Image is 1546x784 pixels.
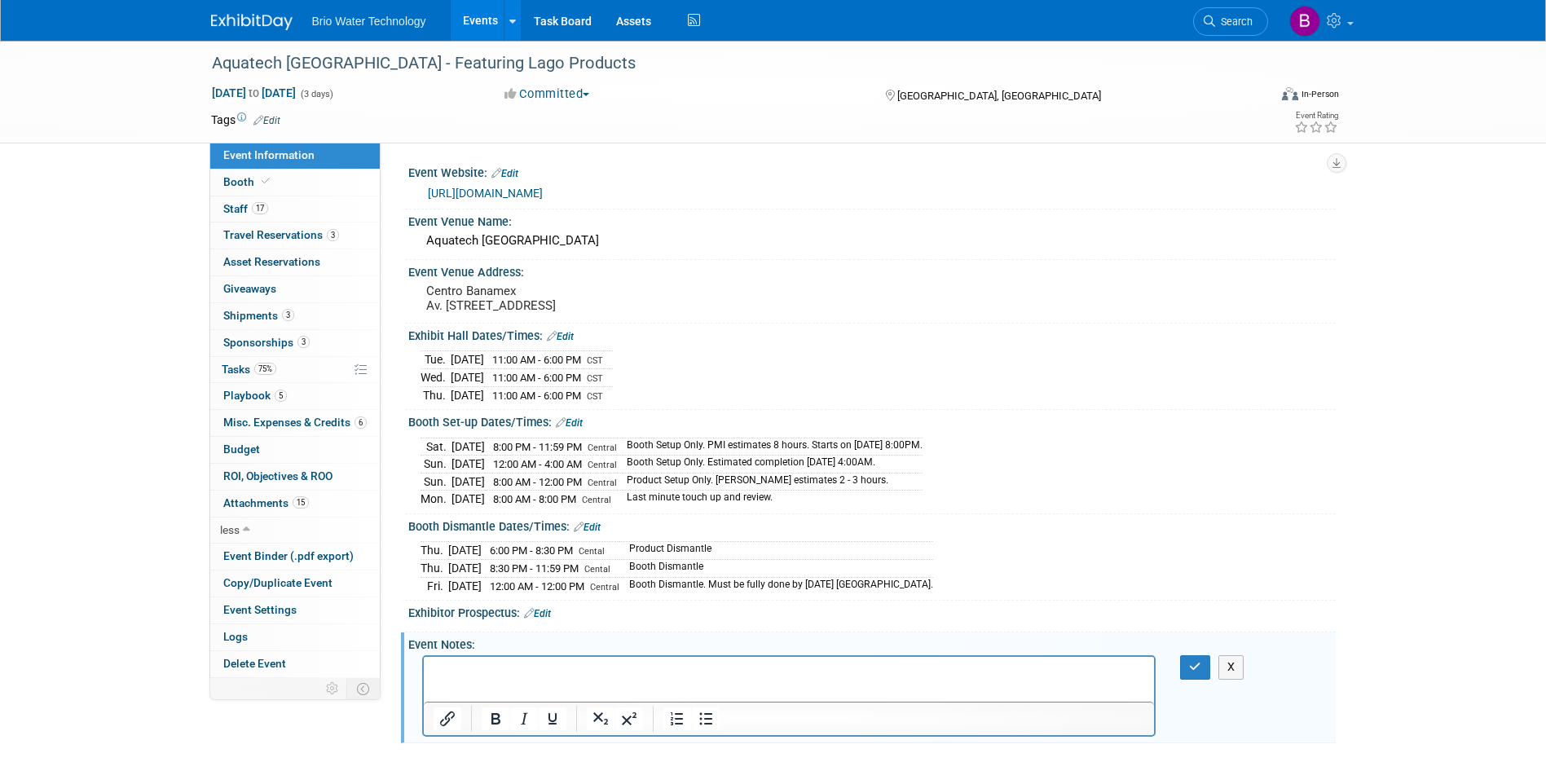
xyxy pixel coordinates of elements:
[223,657,286,670] span: Delete Event
[617,456,923,473] td: Booth Setup Only. Estimated completion [DATE] 4:00AM.
[448,560,482,578] td: [DATE]
[1301,88,1339,100] div: In-Person
[223,282,276,295] span: Giveaways
[490,544,573,557] span: 6:00 PM - 8:30 PM
[211,86,297,100] span: [DATE] [DATE]
[448,577,482,594] td: [DATE]
[434,707,461,730] button: Insert/edit link
[424,657,1155,702] iframe: Rich Text Area
[222,363,276,376] span: Tasks
[421,351,451,369] td: Tue.
[210,330,380,356] a: Sponsorships3
[428,187,543,200] a: [URL][DOMAIN_NAME]
[253,115,280,126] a: Edit
[223,336,310,349] span: Sponsorships
[346,678,380,699] td: Toggle Event Tabs
[692,707,720,730] button: Bullet list
[493,441,582,453] span: 8:00 PM - 11:59 PM
[547,331,574,342] a: Edit
[524,608,551,619] a: Edit
[499,86,596,103] button: Committed
[1193,7,1268,36] a: Search
[619,577,933,594] td: Booth Dismantle. Must be fully done by [DATE] [GEOGRAPHIC_DATA].
[421,456,451,473] td: Sun.
[490,580,584,592] span: 12:00 AM - 12:00 PM
[617,491,923,508] td: Last minute touch up and review.
[588,478,617,488] span: Central
[223,603,297,616] span: Event Settings
[426,284,777,313] pre: Centro Banamex Av. [STREET_ADDRESS]
[408,632,1336,653] div: Event Notes:
[510,707,538,730] button: Italic
[223,309,294,322] span: Shipments
[223,389,287,402] span: Playbook
[421,577,448,594] td: Fri.
[451,491,485,508] td: [DATE]
[617,438,923,456] td: Booth Setup Only. PMI estimates 8 hours. Starts on [DATE] 8:00PM.
[1294,112,1338,120] div: Event Rating
[210,276,380,302] a: Giveaways
[254,363,276,375] span: 75%
[451,386,484,403] td: [DATE]
[617,473,923,491] td: Product Setup Only. [PERSON_NAME] estimates 2 - 3 hours.
[588,443,617,453] span: Central
[619,560,933,578] td: Booth Dismantle
[663,707,691,730] button: Numbered list
[210,651,380,677] a: Delete Event
[211,112,280,128] td: Tags
[223,228,339,241] span: Travel Reservations
[408,161,1336,182] div: Event Website:
[299,89,333,99] span: (3 days)
[539,707,566,730] button: Underline
[1215,15,1253,28] span: Search
[492,372,581,384] span: 11:00 AM - 6:00 PM
[355,416,367,429] span: 6
[223,416,367,429] span: Misc. Expenses & Credits
[312,15,426,28] span: Brio Water Technology
[223,576,333,589] span: Copy/Duplicate Event
[451,473,485,491] td: [DATE]
[223,549,354,562] span: Event Binder (.pdf export)
[210,570,380,597] a: Copy/Duplicate Event
[246,86,262,99] span: to
[491,168,518,179] a: Edit
[408,324,1336,345] div: Exhibit Hall Dates/Times:
[210,303,380,329] a: Shipments3
[210,597,380,623] a: Event Settings
[223,202,268,215] span: Staff
[210,196,380,222] a: Staff17
[223,496,309,509] span: Attachments
[492,390,581,402] span: 11:00 AM - 6:00 PM
[421,369,451,387] td: Wed.
[262,177,270,186] i: Booth reservation complete
[451,369,484,387] td: [DATE]
[211,14,293,30] img: ExhibitDay
[421,438,451,456] td: Sat.
[588,460,617,470] span: Central
[275,390,287,402] span: 5
[1282,87,1298,100] img: Format-Inperson.png
[210,437,380,463] a: Budget
[327,229,339,241] span: 3
[223,148,315,161] span: Event Information
[210,357,380,383] a: Tasks75%
[584,564,610,575] span: Cental
[482,707,509,730] button: Bold
[493,458,582,470] span: 12:00 AM - 4:00 AM
[421,560,448,578] td: Thu.
[210,464,380,490] a: ROI, Objectives & ROO
[210,170,380,196] a: Booth
[582,495,611,505] span: Central
[587,707,614,730] button: Subscript
[223,443,260,456] span: Budget
[493,476,582,488] span: 8:00 AM - 12:00 PM
[493,493,576,505] span: 8:00 AM - 8:00 PM
[210,249,380,275] a: Asset Reservations
[574,522,601,533] a: Edit
[421,542,448,560] td: Thu.
[421,473,451,491] td: Sun.
[492,354,581,366] span: 11:00 AM - 6:00 PM
[421,491,451,508] td: Mon.
[579,546,605,557] span: Cental
[319,678,347,699] td: Personalize Event Tab Strip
